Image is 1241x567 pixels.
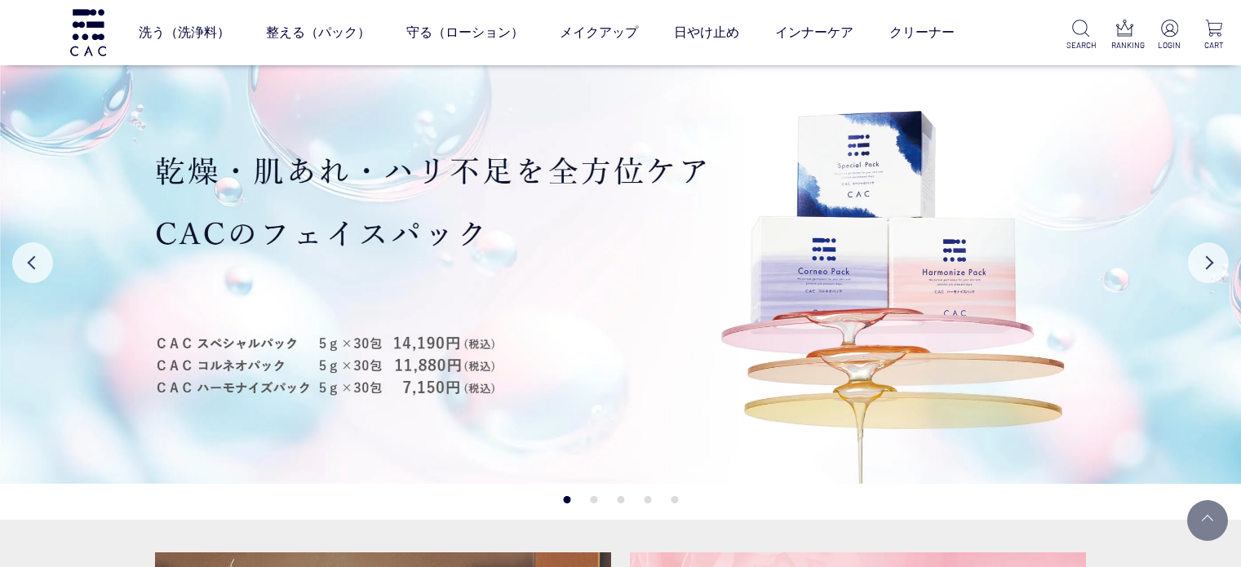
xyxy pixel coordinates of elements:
[889,10,955,55] a: クリーナー
[1066,39,1095,51] p: SEARCH
[590,496,597,503] button: 2 of 5
[1188,242,1229,283] button: Next
[563,496,570,503] button: 1 of 5
[68,9,109,55] img: logo
[1199,20,1228,51] a: CART
[12,242,53,283] button: Previous
[266,10,370,55] a: 整える（パック）
[674,10,739,55] a: 日やけ止め
[139,10,230,55] a: 洗う（洗浄料）
[406,10,524,55] a: 守る（ローション）
[1155,39,1184,51] p: LOGIN
[671,496,678,503] button: 5 of 5
[1155,20,1184,51] a: LOGIN
[560,10,638,55] a: メイクアップ
[1066,20,1095,51] a: SEARCH
[1111,39,1140,51] p: RANKING
[644,496,651,503] button: 4 of 5
[775,10,853,55] a: インナーケア
[617,496,624,503] button: 3 of 5
[1199,39,1228,51] p: CART
[1111,20,1140,51] a: RANKING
